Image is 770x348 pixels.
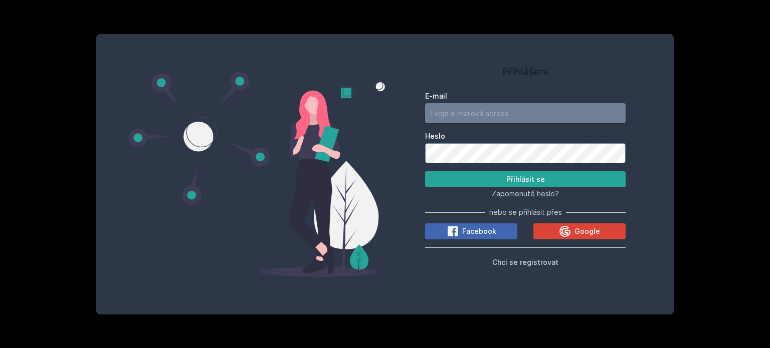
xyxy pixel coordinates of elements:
[533,223,626,239] button: Google
[425,103,626,123] input: Tvoje e-mailová adresa
[492,189,559,198] span: Zapomenuté heslo?
[425,131,626,141] label: Heslo
[425,223,517,239] button: Facebook
[425,91,626,101] label: E-mail
[492,256,558,268] button: Chci se registrovat
[489,207,562,217] span: nebo se přihlásit přes
[425,64,626,79] h1: Přihlášení
[492,258,558,266] span: Chci se registrovat
[425,171,626,187] button: Přihlásit se
[462,226,496,236] span: Facebook
[574,226,600,236] span: Google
